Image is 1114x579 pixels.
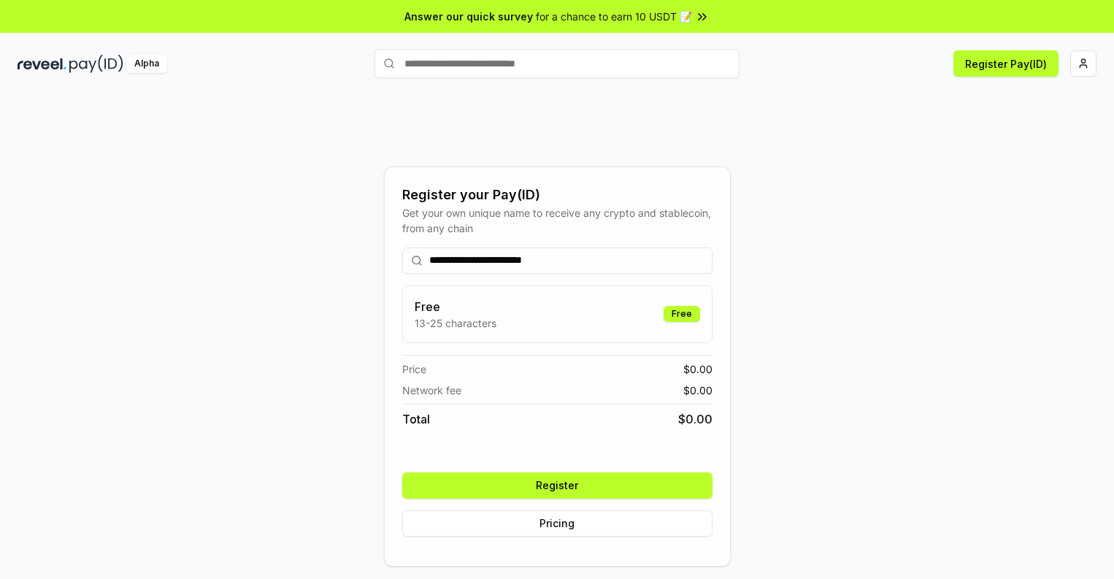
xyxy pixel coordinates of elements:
[69,55,123,73] img: pay_id
[415,315,496,331] p: 13-25 characters
[415,298,496,315] h3: Free
[402,205,712,236] div: Get your own unique name to receive any crypto and stablecoin, from any chain
[536,9,692,24] span: for a chance to earn 10 USDT 📝
[678,410,712,428] span: $ 0.00
[404,9,533,24] span: Answer our quick survey
[18,55,66,73] img: reveel_dark
[683,383,712,398] span: $ 0.00
[683,361,712,377] span: $ 0.00
[402,510,712,537] button: Pricing
[402,383,461,398] span: Network fee
[402,361,426,377] span: Price
[664,306,700,322] div: Free
[402,410,430,428] span: Total
[402,185,712,205] div: Register your Pay(ID)
[953,50,1059,77] button: Register Pay(ID)
[126,55,167,73] div: Alpha
[402,472,712,499] button: Register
